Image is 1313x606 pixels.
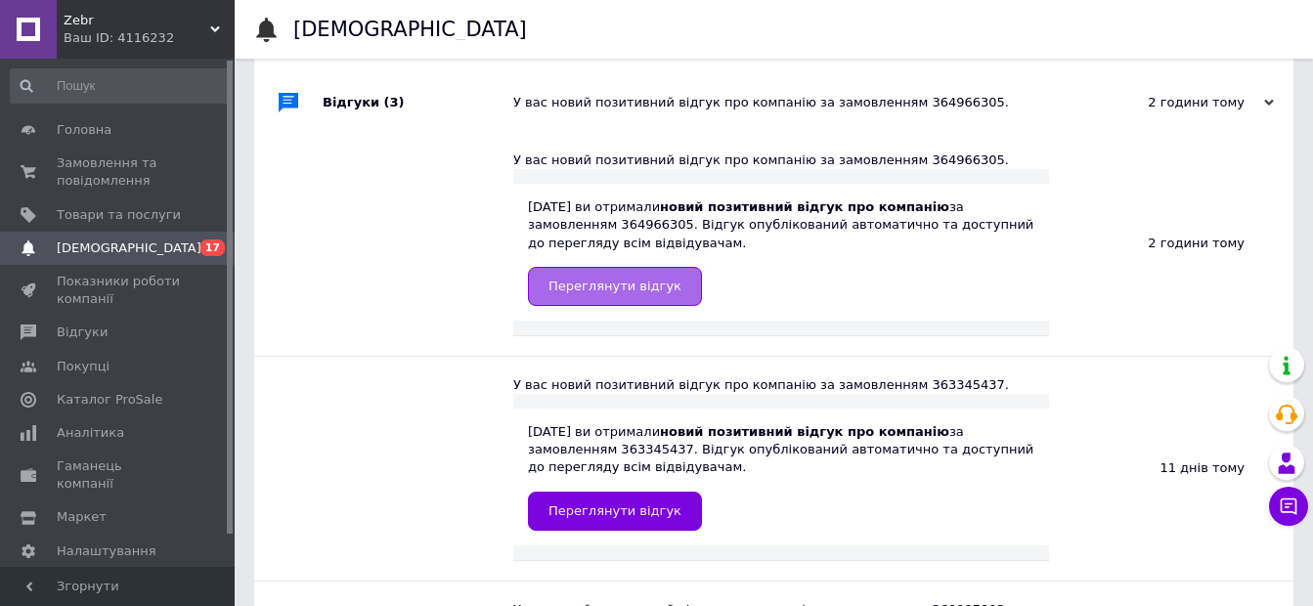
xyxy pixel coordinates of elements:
div: [DATE] ви отримали за замовленням 363345437. Відгук опублікований автоматично та доступний до пер... [528,423,1034,531]
a: Переглянути відгук [528,492,702,531]
span: Налаштування [57,542,156,560]
h1: [DEMOGRAPHIC_DATA] [293,18,527,41]
span: Відгуки [57,324,108,341]
span: Переглянути відгук [548,503,681,518]
span: Маркет [57,508,107,526]
span: (3) [384,95,405,109]
div: У вас новий позитивний відгук про компанію за замовленням 364966305. [513,151,1049,169]
span: Товари та послуги [57,206,181,224]
span: Zebr [64,12,210,29]
a: Переглянути відгук [528,267,702,306]
div: У вас новий позитивний відгук про компанію за замовленням 364966305. [513,94,1078,111]
span: [DEMOGRAPHIC_DATA] [57,239,201,257]
div: У вас новий позитивний відгук про компанію за замовленням 363345437. [513,376,1049,394]
input: Пошук [10,68,231,104]
span: Показники роботи компанії [57,273,181,308]
span: Аналітика [57,424,124,442]
span: Покупці [57,358,109,375]
b: новий позитивний відгук про компанію [660,424,949,439]
div: [DATE] ви отримали за замовленням 364966305. Відгук опублікований автоматично та доступний до пер... [528,198,1034,306]
b: новий позитивний відгук про компанію [660,199,949,214]
div: Ваш ID: 4116232 [64,29,235,47]
span: Гаманець компанії [57,457,181,493]
div: Відгуки [323,73,513,132]
span: 17 [200,239,225,256]
div: 2 години тому [1078,94,1274,111]
button: Чат з покупцем [1269,487,1308,526]
span: Замовлення та повідомлення [57,154,181,190]
div: 11 днів тому [1049,357,1293,581]
span: Переглянути відгук [548,279,681,293]
span: Головна [57,121,111,139]
div: 2 години тому [1049,132,1293,356]
span: Каталог ProSale [57,391,162,409]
